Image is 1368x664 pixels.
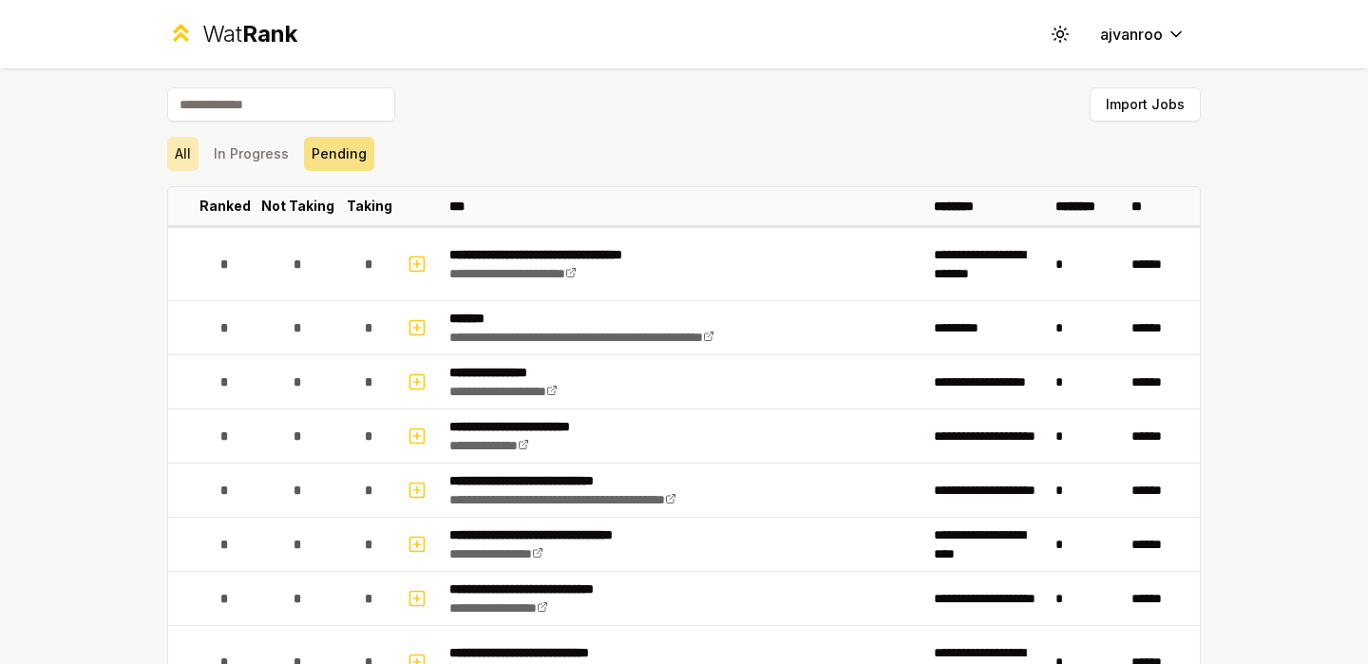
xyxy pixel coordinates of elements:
button: Import Jobs [1090,87,1201,122]
button: All [167,137,199,171]
p: Taking [347,197,392,216]
button: In Progress [206,137,296,171]
p: Ranked [199,197,251,216]
span: ajvanroo [1100,23,1163,46]
div: Wat [202,19,297,49]
a: WatRank [167,19,297,49]
button: ajvanroo [1085,17,1201,51]
p: Not Taking [261,197,334,216]
span: Rank [242,20,297,47]
button: Pending [304,137,374,171]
